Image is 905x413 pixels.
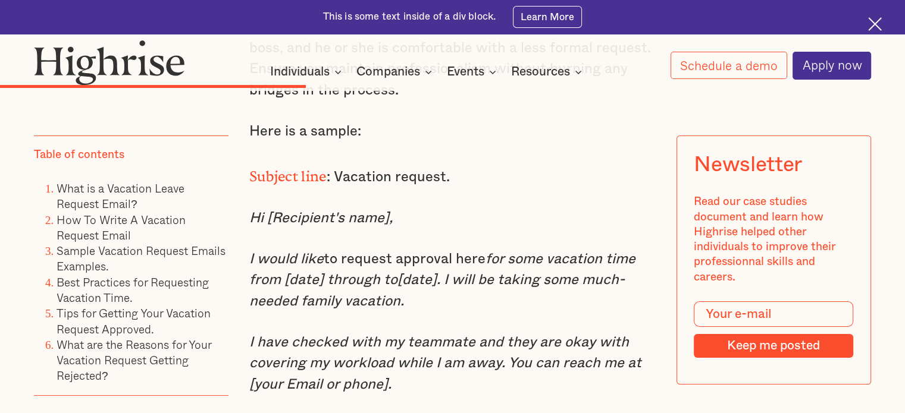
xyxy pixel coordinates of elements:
img: Highrise logo [34,40,185,86]
a: How To Write A Vacation Request Email [57,211,186,244]
div: Companies [356,65,436,79]
strong: Subject line [249,168,327,177]
img: Cross icon [868,17,882,31]
div: Resources [511,65,570,79]
a: Tips for Getting Your Vacation Request Approved. [57,305,211,338]
div: Individuals [270,65,345,79]
p: to request approval here [249,249,656,313]
em: I have checked with my teammate and they are okay with covering my workload while I am away. You ... [249,335,641,392]
div: Events [447,65,484,79]
form: Modal Form [694,302,854,358]
div: Individuals [270,65,330,79]
a: What is a Vacation Leave Request Email? [57,179,184,212]
div: Companies [356,65,420,79]
em: I would like [249,252,324,266]
input: Your e-mail [694,302,854,327]
em: Hi [Recipient's name], [249,211,393,225]
div: This is some text inside of a div block. [323,10,496,24]
a: Best Practices for Requesting Vacation Time. [57,273,209,306]
div: Resources [511,65,585,79]
input: Keep me posted [694,334,854,358]
div: Events [447,65,500,79]
a: What are the Reasons for Your Vacation Request Getting Rejected? [57,336,211,384]
a: Sample Vacation Request Emails Examples. [57,242,226,275]
a: Learn More [513,6,583,27]
p: Here is a sample: [249,121,656,143]
div: Table of contents [34,147,124,162]
a: Apply now [793,52,871,80]
p: : Vacation request. [249,162,656,188]
div: Read our case studies document and learn how Highrise helped other individuals to improve their p... [694,195,854,285]
em: for some vacation time from [date] through to[date]. I will be taking some much-needed family vac... [249,252,635,308]
div: Newsletter [694,153,802,178]
a: Schedule a demo [671,52,787,79]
